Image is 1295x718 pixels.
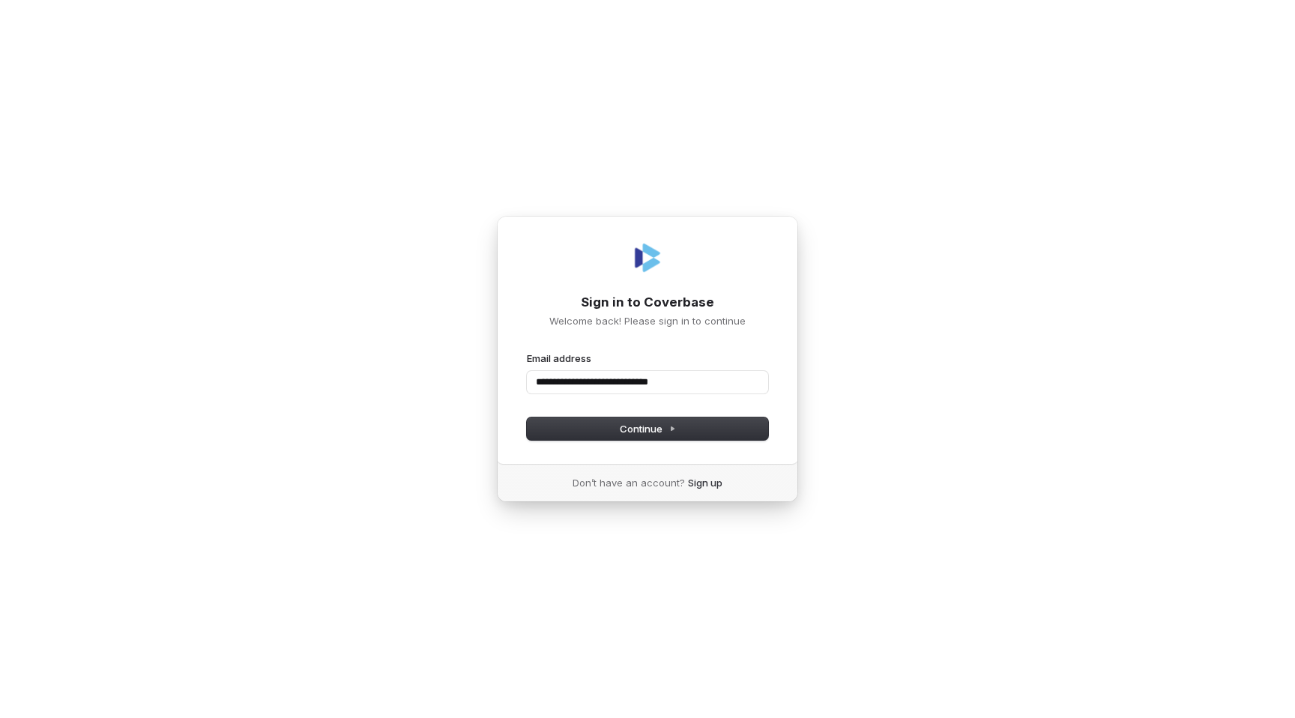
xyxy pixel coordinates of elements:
button: Continue [527,417,768,440]
span: Don’t have an account? [573,476,685,489]
p: Welcome back! Please sign in to continue [527,314,768,328]
img: Coverbase [630,240,665,276]
a: Sign up [688,476,722,489]
label: Email address [527,352,591,365]
h1: Sign in to Coverbase [527,294,768,312]
span: Continue [620,422,676,435]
